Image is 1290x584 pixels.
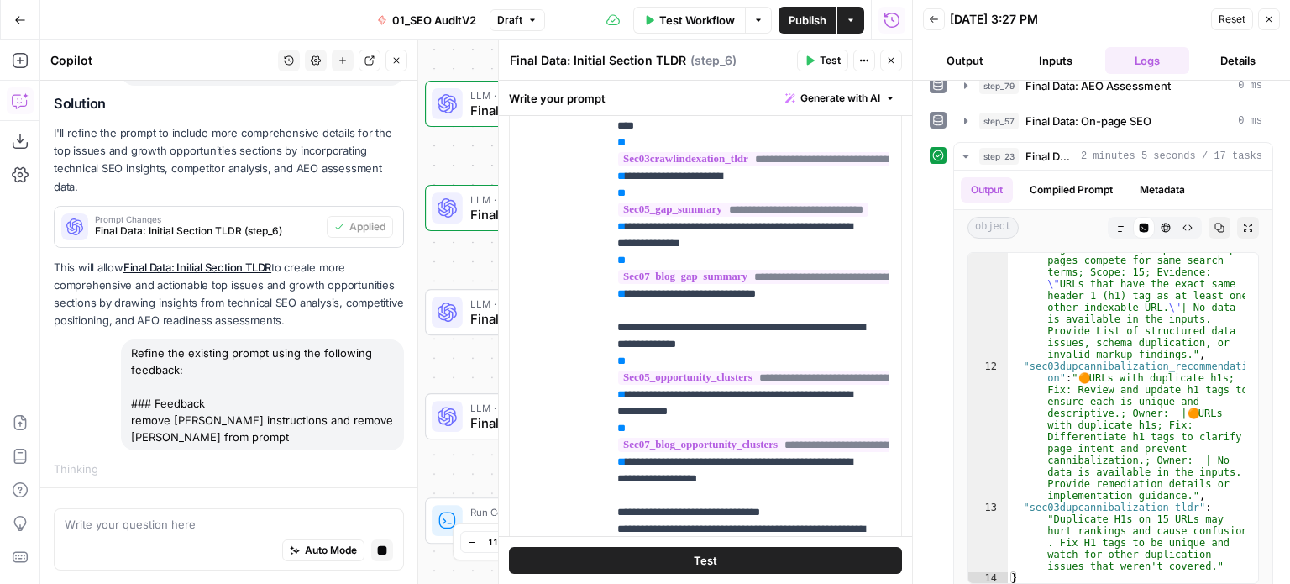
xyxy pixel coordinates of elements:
button: Details [1196,47,1280,74]
button: Output [923,47,1007,74]
button: Applied [327,216,393,238]
span: Final Data: Technical SEO [470,205,665,224]
span: Auto Mode [305,543,357,558]
button: Logs [1105,47,1189,74]
span: Final Data: On-page SEO [470,101,665,120]
textarea: Final Data: Initial Section TLDR [510,52,686,69]
button: Draft [490,9,545,31]
span: Draft [497,13,522,28]
span: Final Data: Technical SEO [1025,148,1074,165]
button: Test Workflow [633,7,745,34]
span: 115% [488,535,511,549]
span: LLM · GPT-4.1 [470,400,667,415]
span: Final Data: Initial Section TLDR [470,309,671,329]
button: Metadata [1130,177,1195,203]
span: step_23 [979,148,1019,165]
span: ( step_6 ) [690,52,737,69]
button: Auto Mode [282,539,364,561]
div: 14 [968,572,1008,584]
div: Copilot [50,52,273,69]
button: Publish [779,7,836,34]
button: Test [797,50,848,71]
button: 01_SEO AuditV2 [367,7,486,34]
span: 0 ms [1238,78,1262,93]
span: Applied [349,219,385,234]
span: step_57 [979,113,1019,129]
button: Test [509,547,902,574]
span: 2 minutes 5 seconds / 17 tasks [1081,149,1262,164]
button: Compiled Prompt [1020,177,1123,203]
div: ... [98,460,108,477]
p: I'll refine the prompt to include more comprehensive details for the top issues and growth opport... [54,124,404,196]
button: Generate with AI [779,87,902,109]
span: 0 ms [1238,113,1262,129]
span: LLM · GPT-4.1 Mini [470,296,671,311]
span: Compile JSON Values [470,518,664,537]
span: Test [694,552,717,569]
div: Refine the existing prompt using the following feedback: ### Feedback remove [PERSON_NAME] instru... [121,339,404,450]
span: Prompt Changes [95,215,320,224]
span: Final Data: Initial Section TLDR (step_6) [95,224,320,239]
span: Final Data: AEO Assessment [1025,77,1171,94]
span: Publish [789,12,826,29]
h2: Solution [54,96,404,112]
div: 12 [968,360,1008,502]
span: Reset [1219,12,1245,27]
div: 13 [968,502,1008,572]
div: Thinking [54,460,404,477]
span: Final Data: Overview Competitor Analysis [470,413,667,433]
button: 2 minutes 5 seconds / 17 tasks [954,143,1272,170]
button: Inputs [1014,47,1098,74]
p: This will allow to create more comprehensive and actionable top issues and growth opportunities s... [54,259,404,330]
div: Write your prompt [499,81,912,115]
span: object [967,217,1019,239]
button: 0 ms [954,72,1272,99]
button: Reset [1211,8,1253,30]
span: Test Workflow [659,12,735,29]
span: LLM · GPT-4.1 [470,87,665,103]
span: 01_SEO AuditV2 [392,12,476,29]
span: step_79 [979,77,1019,94]
button: Output [961,177,1013,203]
span: LLM · GPT-4.1 [470,192,665,207]
a: Final Data: Initial Section TLDR [123,260,271,274]
span: Final Data: On-page SEO [1025,113,1151,129]
button: 0 ms [954,108,1272,134]
span: Generate with AI [800,91,880,106]
span: Test [820,53,841,68]
span: Run Code · Python [470,504,664,519]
